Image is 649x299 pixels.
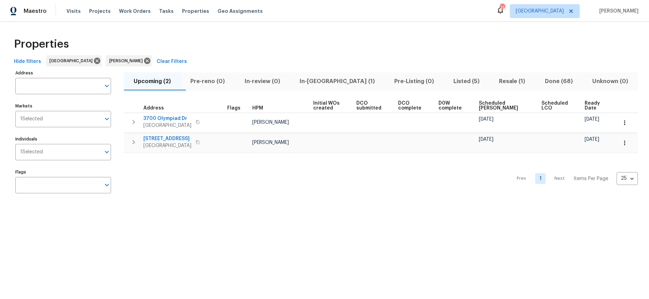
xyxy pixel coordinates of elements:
div: 11 [500,4,505,11]
span: [DATE] [585,137,599,142]
span: Maestro [24,8,47,15]
span: DCO submitted [356,101,387,111]
span: [GEOGRAPHIC_DATA] [49,57,95,64]
span: Ready Date [585,101,605,111]
label: Flags [15,170,111,174]
div: [PERSON_NAME] [106,55,152,66]
label: Individuals [15,137,111,141]
button: Hide filters [11,55,44,68]
span: Projects [89,8,111,15]
span: In-[GEOGRAPHIC_DATA] (1) [294,76,380,86]
span: Flags [227,106,240,111]
span: [DATE] [585,117,599,122]
span: [PERSON_NAME] [109,57,145,64]
div: 25 [617,169,638,187]
span: [GEOGRAPHIC_DATA] [143,142,191,149]
span: Geo Assignments [217,8,263,15]
span: Tasks [159,9,174,14]
span: [PERSON_NAME] [252,120,289,125]
span: Resale (1) [493,76,531,86]
span: Done (68) [539,76,578,86]
button: Open [102,147,112,157]
p: Items Per Page [573,175,608,182]
span: Scheduled LCO [541,101,573,111]
span: [DATE] [479,137,493,142]
nav: Pagination Navigation [510,157,638,200]
button: Clear Filters [154,55,190,68]
span: Upcoming (2) [128,76,176,86]
span: Hide filters [14,57,41,66]
label: Markets [15,104,111,108]
button: Open [102,81,112,91]
button: Open [102,180,112,190]
span: In-review (0) [239,76,285,86]
span: HPM [252,106,263,111]
span: Properties [182,8,209,15]
span: [GEOGRAPHIC_DATA] [143,122,191,129]
button: Open [102,114,112,124]
span: [DATE] [479,117,493,122]
span: Clear Filters [157,57,187,66]
label: Address [15,71,111,75]
span: Address [143,106,164,111]
div: [GEOGRAPHIC_DATA] [46,55,102,66]
span: [PERSON_NAME] [252,140,289,145]
span: 1 Selected [20,116,43,122]
span: Pre-Listing (0) [389,76,440,86]
span: 1 Selected [20,149,43,155]
span: Listed (5) [448,76,485,86]
span: Pre-reno (0) [185,76,230,86]
span: Initial WOs created [313,101,345,111]
span: Properties [14,41,69,48]
span: Unknown (0) [587,76,634,86]
span: [STREET_ADDRESS] [143,135,191,142]
span: 3700 Olympiad Dr [143,115,191,122]
span: Work Orders [119,8,151,15]
a: Goto page 1 [535,173,546,184]
span: [PERSON_NAME] [596,8,639,15]
span: Scheduled [PERSON_NAME] [479,101,530,111]
span: D0W complete [438,101,467,111]
span: Visits [66,8,81,15]
span: DCO complete [398,101,427,111]
span: [GEOGRAPHIC_DATA] [516,8,564,15]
